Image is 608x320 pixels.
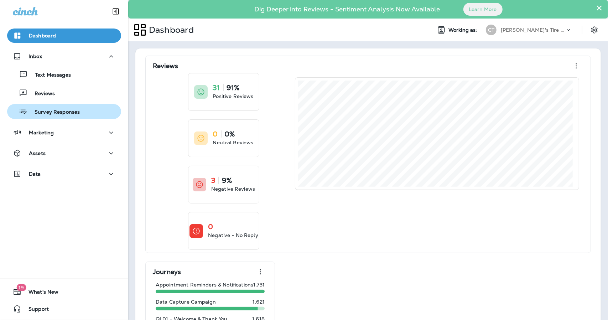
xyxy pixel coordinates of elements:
p: 0% [224,130,235,138]
button: Settings [588,24,601,36]
p: 31 [213,84,220,91]
button: Support [7,302,121,316]
button: Survey Responses [7,104,121,119]
span: What's New [21,289,58,298]
p: Dashboard [29,33,56,38]
p: 0 [213,130,218,138]
span: 19 [16,284,26,291]
p: 3 [211,177,215,184]
button: Dashboard [7,29,121,43]
p: 1,731 [253,282,265,288]
p: Assets [29,150,46,156]
p: 9% [222,177,232,184]
span: Support [21,306,49,315]
p: Data [29,171,41,177]
p: Appointment Reminders & Notifications [156,282,253,288]
p: Dashboard [146,25,194,35]
button: Reviews [7,86,121,100]
p: Negative - No Reply [208,232,258,239]
p: 91% [227,84,239,91]
button: Text Messages [7,67,121,82]
button: Data [7,167,121,181]
p: Neutral Reviews [213,139,253,146]
p: Negative Reviews [211,185,255,192]
span: Working as: [448,27,479,33]
p: Journeys [153,268,181,275]
p: Inbox [28,53,42,59]
p: Positive Reviews [213,93,253,100]
button: Close [596,2,603,14]
p: Dig Deeper into Reviews - Sentiment Analysis Now Available [234,8,461,10]
p: Reviews [27,91,55,97]
p: Text Messages [28,72,71,79]
p: Data Capture Campaign [156,299,216,305]
button: Marketing [7,125,121,140]
button: Learn More [463,3,503,16]
button: Assets [7,146,121,160]
button: Inbox [7,49,121,63]
p: Marketing [29,130,54,135]
button: Collapse Sidebar [106,4,126,19]
p: 1,621 [253,299,265,305]
p: Reviews [153,62,178,69]
p: [PERSON_NAME]'s Tire & Auto [501,27,565,33]
p: Survey Responses [27,109,80,116]
div: CT [486,25,497,35]
p: 0 [208,223,213,230]
button: 19What's New [7,285,121,299]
